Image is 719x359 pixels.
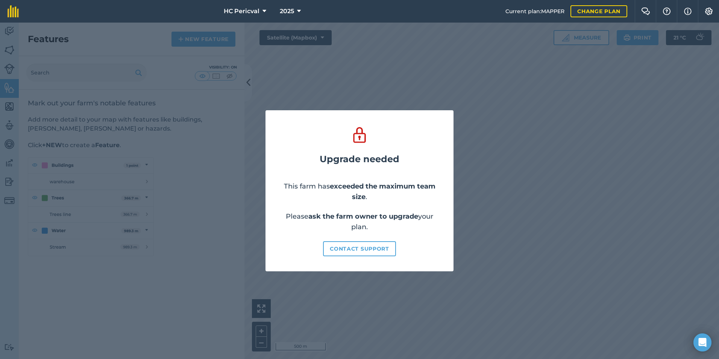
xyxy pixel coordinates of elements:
p: Please your plan. [281,211,438,232]
span: Current plan : MAPPER [505,7,564,15]
img: A question mark icon [662,8,671,15]
img: svg+xml;base64,PHN2ZyB4bWxucz0iaHR0cDovL3d3dy53My5vcmcvMjAwMC9zdmciIHdpZHRoPSIxNyIgaGVpZ2h0PSIxNy... [684,7,692,16]
img: A cog icon [704,8,713,15]
span: HC Pericval [224,7,259,16]
button: Contact support [323,241,396,256]
strong: exceeded the maximum team size [330,182,435,201]
img: Two speech bubbles overlapping with the left bubble in the forefront [641,8,650,15]
p: This farm has . [281,181,438,202]
h2: Upgrade needed [320,154,399,164]
div: Open Intercom Messenger [693,333,711,351]
span: 2025 [280,7,294,16]
img: fieldmargin Logo [8,5,19,17]
a: Change plan [570,5,627,17]
strong: ask the farm owner to upgrade [308,212,418,221]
